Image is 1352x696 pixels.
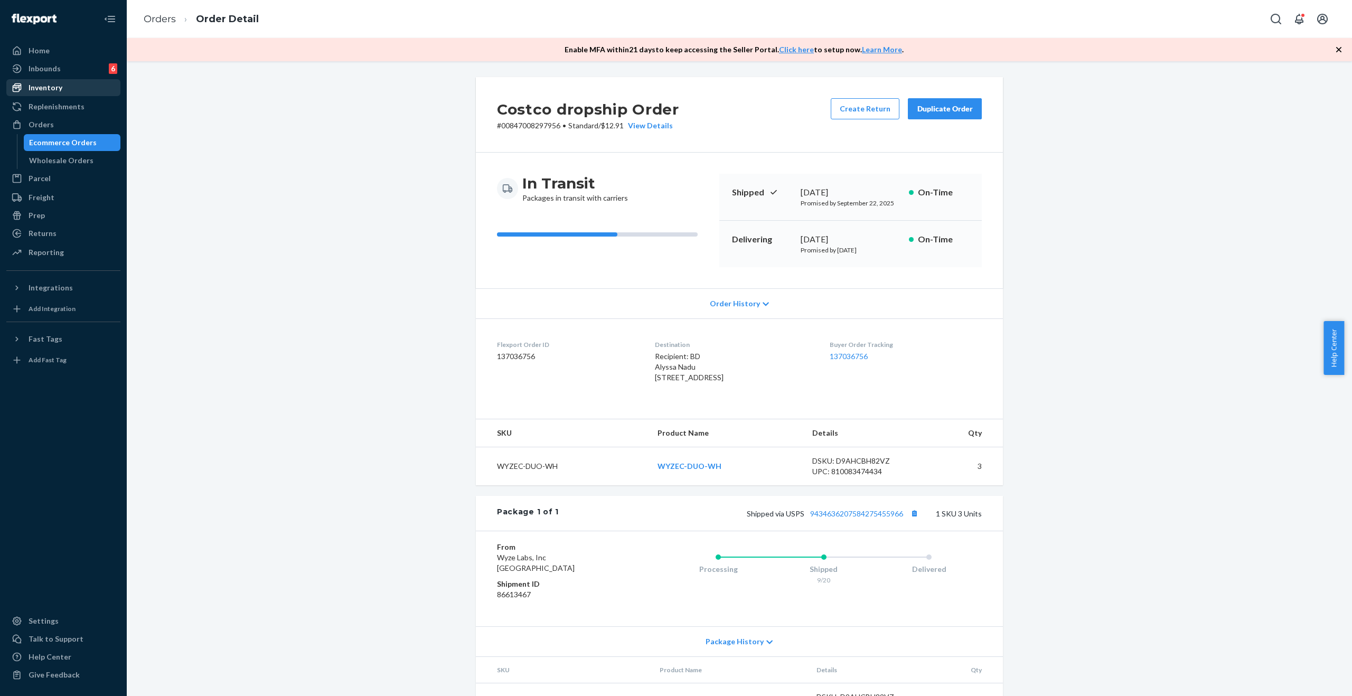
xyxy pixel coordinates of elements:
[732,186,792,199] p: Shipped
[29,137,97,148] div: Ecommerce Orders
[665,564,771,575] div: Processing
[6,60,120,77] a: Inbounds6
[924,657,1003,683] th: Qty
[6,648,120,665] a: Help Center
[497,589,623,600] dd: 86613467
[135,4,267,35] ol: breadcrumbs
[771,576,877,585] div: 9/20
[497,340,638,349] dt: Flexport Order ID
[497,351,638,362] dd: 137036756
[497,120,679,131] p: # 00847008297956 / $12.91
[918,186,969,199] p: On-Time
[710,298,760,309] span: Order History
[801,199,900,208] p: Promised by September 22, 2025
[830,352,868,361] a: 137036756
[706,636,764,647] span: Package History
[747,509,921,518] span: Shipped via USPS
[6,98,120,115] a: Replenishments
[24,134,121,151] a: Ecommerce Orders
[29,247,64,258] div: Reporting
[497,98,679,120] h2: Costco dropship Order
[6,170,120,187] a: Parcel
[6,331,120,347] button: Fast Tags
[6,225,120,242] a: Returns
[12,14,57,24] img: Flexport logo
[29,192,54,203] div: Freight
[810,509,903,518] a: 9434636207584275455966
[196,13,259,25] a: Order Detail
[29,101,84,112] div: Replenishments
[29,173,51,184] div: Parcel
[862,45,902,54] a: Learn More
[920,447,1003,486] td: 3
[801,186,900,199] div: [DATE]
[1312,8,1333,30] button: Open account menu
[565,44,904,55] p: Enable MFA within 21 days to keep accessing the Seller Portal. to setup now. .
[804,419,920,447] th: Details
[732,233,792,246] p: Delivering
[29,283,73,293] div: Integrations
[568,121,598,130] span: Standard
[917,104,973,114] div: Duplicate Order
[651,657,808,683] th: Product Name
[144,13,176,25] a: Orders
[497,579,623,589] dt: Shipment ID
[812,456,912,466] div: DSKU: D9AHCBH82VZ
[522,174,628,193] h3: In Transit
[918,233,969,246] p: On-Time
[29,119,54,130] div: Orders
[6,116,120,133] a: Orders
[29,82,62,93] div: Inventory
[29,63,61,74] div: Inbounds
[476,419,649,447] th: SKU
[29,616,59,626] div: Settings
[624,120,673,131] button: View Details
[29,355,67,364] div: Add Fast Tag
[831,98,899,119] button: Create Return
[779,45,814,54] a: Click here
[559,506,982,520] div: 1 SKU 3 Units
[6,207,120,224] a: Prep
[808,657,924,683] th: Details
[801,246,900,255] p: Promised by [DATE]
[109,63,117,74] div: 6
[29,45,50,56] div: Home
[6,279,120,296] button: Integrations
[6,189,120,206] a: Freight
[6,300,120,317] a: Add Integration
[562,121,566,130] span: •
[497,553,575,572] span: Wyze Labs, Inc [GEOGRAPHIC_DATA]
[1289,8,1310,30] button: Open notifications
[6,613,120,629] a: Settings
[6,79,120,96] a: Inventory
[6,352,120,369] a: Add Fast Tag
[907,506,921,520] button: Copy tracking number
[29,304,76,313] div: Add Integration
[649,419,804,447] th: Product Name
[29,228,57,239] div: Returns
[812,466,912,477] div: UPC: 810083474434
[29,652,71,662] div: Help Center
[6,666,120,683] button: Give Feedback
[497,542,623,552] dt: From
[876,564,982,575] div: Delivered
[658,462,721,471] a: WYZEC-DUO-WH
[476,657,651,683] th: SKU
[801,233,900,246] div: [DATE]
[497,506,559,520] div: Package 1 of 1
[920,419,1003,447] th: Qty
[29,670,80,680] div: Give Feedback
[29,634,83,644] div: Talk to Support
[24,152,121,169] a: Wholesale Orders
[6,42,120,59] a: Home
[476,447,649,486] td: WYZEC-DUO-WH
[1265,8,1287,30] button: Open Search Box
[6,244,120,261] a: Reporting
[830,340,982,349] dt: Buyer Order Tracking
[522,174,628,203] div: Packages in transit with carriers
[6,631,120,647] a: Talk to Support
[99,8,120,30] button: Close Navigation
[29,155,93,166] div: Wholesale Orders
[1323,321,1344,375] button: Help Center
